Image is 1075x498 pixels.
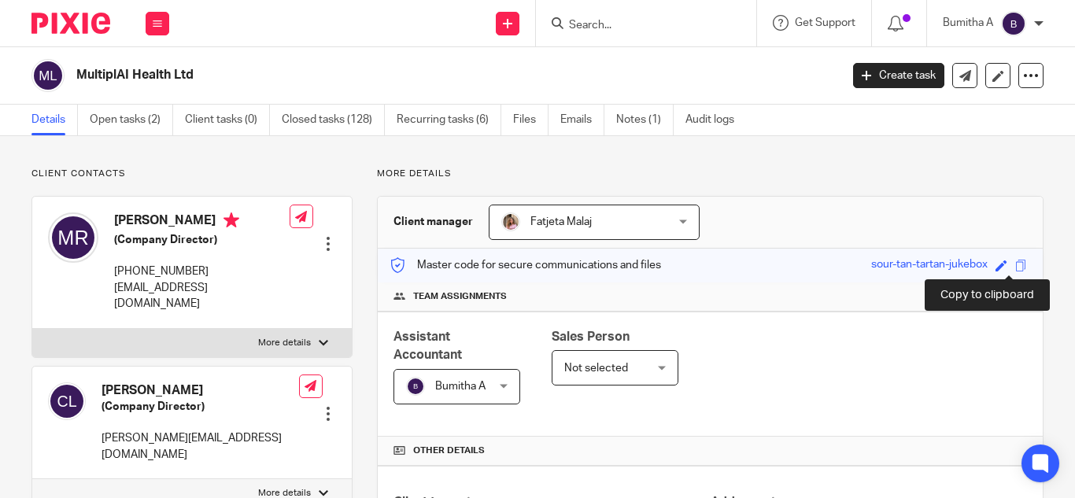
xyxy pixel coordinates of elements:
span: Get Support [795,17,855,28]
span: Sales Person [552,330,630,343]
p: [EMAIL_ADDRESS][DOMAIN_NAME] [114,280,290,312]
img: svg%3E [31,59,65,92]
h5: (Company Director) [114,232,290,248]
a: Emails [560,105,604,135]
span: Team assignments [413,290,507,303]
i: Primary [223,212,239,228]
a: Client tasks (0) [185,105,270,135]
a: Details [31,105,78,135]
h3: Client manager [393,214,473,230]
p: Bumitha A [943,15,993,31]
span: Bumitha A [435,381,486,392]
span: Not selected [564,363,628,374]
a: Create task [853,63,944,88]
span: Other details [413,445,485,457]
a: Notes (1) [616,105,674,135]
input: Search [567,19,709,33]
h4: [PERSON_NAME] [102,382,299,399]
img: MicrosoftTeams-image%20(5).png [501,212,520,231]
span: Fatjeta Malaj [530,216,592,227]
a: Open tasks (2) [90,105,173,135]
a: Closed tasks (128) [282,105,385,135]
img: svg%3E [48,382,86,420]
h5: (Company Director) [102,399,299,415]
a: Files [513,105,549,135]
img: svg%3E [1001,11,1026,36]
h2: MultiplAI Health Ltd [76,67,679,83]
p: [PERSON_NAME][EMAIL_ADDRESS][DOMAIN_NAME] [102,430,299,463]
div: sour-tan-tartan-jukebox [871,256,988,275]
img: svg%3E [406,377,425,396]
a: Audit logs [685,105,746,135]
p: Client contacts [31,168,353,180]
span: Assistant Accountant [393,330,462,361]
p: More details [258,337,311,349]
img: svg%3E [48,212,98,263]
p: [PHONE_NUMBER] [114,264,290,279]
p: More details [377,168,1044,180]
img: Pixie [31,13,110,34]
a: Recurring tasks (6) [397,105,501,135]
h4: [PERSON_NAME] [114,212,290,232]
p: Master code for secure communications and files [390,257,661,273]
